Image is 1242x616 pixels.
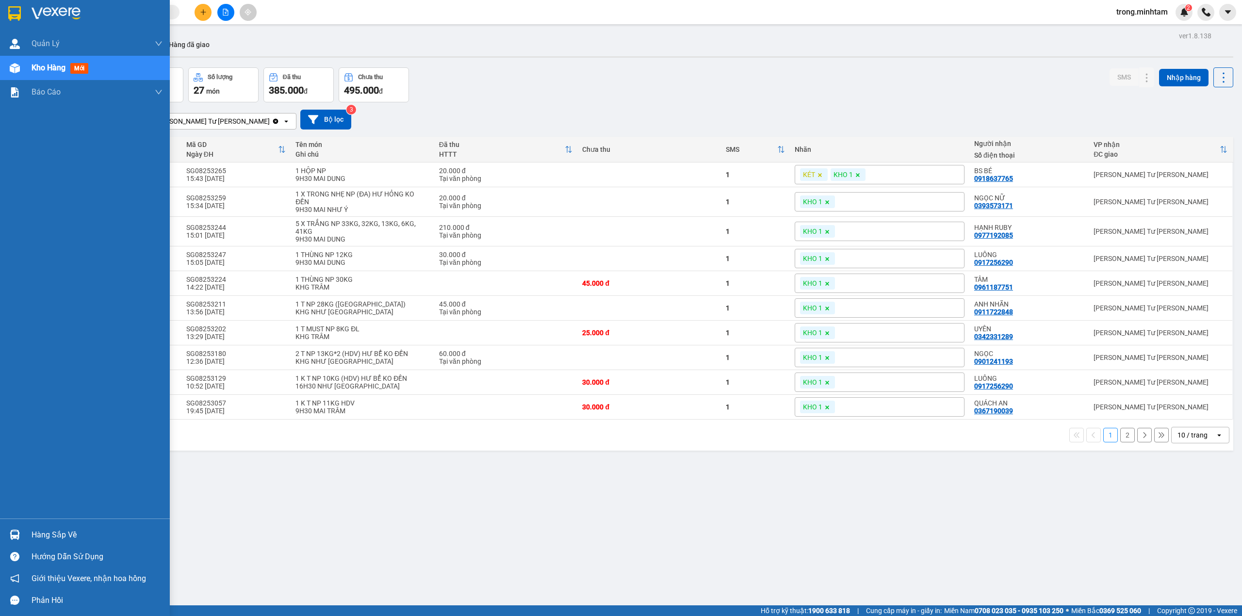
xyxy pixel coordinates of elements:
[1177,430,1208,440] div: 10 / trang
[269,84,304,96] span: 385.000
[439,150,565,158] div: HTTT
[726,255,784,262] div: 1
[439,231,573,239] div: Tại văn phòng
[1148,605,1150,616] span: |
[1094,198,1227,206] div: [PERSON_NAME] Tư [PERSON_NAME]
[295,325,429,333] div: 1 T MUST NP 8KG ĐL
[295,235,429,243] div: 9H30 MAI DUNG
[10,87,20,97] img: solution-icon
[186,308,286,316] div: 13:56 [DATE]
[10,39,20,49] img: warehouse-icon
[161,33,217,56] button: Hàng đã giao
[295,141,429,148] div: Tên món
[974,308,1013,316] div: 0911722848
[974,224,1084,231] div: HẠNH RUBY
[1179,31,1211,41] div: ver 1.8.138
[186,399,286,407] div: SG08253057
[803,170,815,179] span: KÉT
[10,552,19,561] span: question-circle
[721,137,789,162] th: Toggle SortBy
[10,63,20,73] img: warehouse-icon
[974,259,1013,266] div: 0917256290
[282,117,290,125] svg: open
[974,357,1013,365] div: 0901241193
[803,254,822,263] span: KHO 1
[240,4,257,21] button: aim
[186,325,286,333] div: SG08253202
[974,167,1084,175] div: BS BÉ
[10,596,19,605] span: message
[439,357,573,365] div: Tại văn phòng
[295,399,429,407] div: 1 K T NP 11KG HDV
[217,4,234,21] button: file-add
[32,63,65,72] span: Kho hàng
[1094,354,1227,361] div: [PERSON_NAME] Tư [PERSON_NAME]
[726,354,784,361] div: 1
[186,251,286,259] div: SG08253247
[188,67,259,102] button: Số lượng27món
[582,403,716,411] div: 30.000 đ
[974,194,1084,202] div: NGỌC NỮ
[295,150,429,158] div: Ghi chú
[439,224,573,231] div: 210.000 đ
[32,528,163,542] div: Hàng sắp về
[1094,279,1227,287] div: [PERSON_NAME] Tư [PERSON_NAME]
[726,279,784,287] div: 1
[803,197,822,206] span: KHO 1
[186,231,286,239] div: 15:01 [DATE]
[10,530,20,540] img: warehouse-icon
[1094,403,1227,411] div: [PERSON_NAME] Tư [PERSON_NAME]
[1094,227,1227,235] div: [PERSON_NAME] Tư [PERSON_NAME]
[974,251,1084,259] div: LUÔNG
[974,175,1013,182] div: 0918637765
[1185,4,1192,11] sup: 2
[155,88,163,96] span: down
[803,353,822,362] span: KHO 1
[186,283,286,291] div: 14:22 [DATE]
[32,86,61,98] span: Báo cáo
[295,382,429,390] div: 16H30 NHƯ Ý
[358,74,383,81] div: Chưa thu
[974,407,1013,415] div: 0367190039
[295,308,429,316] div: KHG NHƯ Ý
[439,175,573,182] div: Tại văn phòng
[803,279,822,288] span: KHO 1
[1094,304,1227,312] div: [PERSON_NAME] Tư [PERSON_NAME]
[186,374,286,382] div: SG08253129
[803,304,822,312] span: KHO 1
[974,350,1084,357] div: NGỌC
[32,37,60,49] span: Quản Lý
[186,333,286,340] div: 13:29 [DATE]
[857,605,859,616] span: |
[1071,605,1141,616] span: Miền Bắc
[206,87,220,95] span: món
[186,150,278,158] div: Ngày ĐH
[726,329,784,337] div: 1
[1099,607,1141,615] strong: 0369 525 060
[300,110,351,130] button: Bộ lọc
[944,605,1063,616] span: Miền Nam
[582,279,716,287] div: 45.000 đ
[803,227,822,236] span: KHO 1
[1094,255,1227,262] div: [PERSON_NAME] Tư [PERSON_NAME]
[974,151,1084,159] div: Số điện thoại
[726,146,777,153] div: SMS
[795,146,964,153] div: Nhãn
[1094,150,1220,158] div: ĐC giao
[379,87,383,95] span: đ
[974,325,1084,333] div: UYÊN
[186,300,286,308] div: SG08253211
[208,74,232,81] div: Số lượng
[803,378,822,387] span: KHO 1
[439,141,565,148] div: Đã thu
[439,259,573,266] div: Tại văn phòng
[726,378,784,386] div: 1
[866,605,942,616] span: Cung cấp máy in - giấy in:
[726,304,784,312] div: 1
[295,333,429,340] div: KHG TRÂM
[283,74,301,81] div: Đã thu
[1187,4,1190,11] span: 2
[974,231,1013,239] div: 0977192085
[726,198,784,206] div: 1
[295,300,429,308] div: 1 T NP 28KG (TN)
